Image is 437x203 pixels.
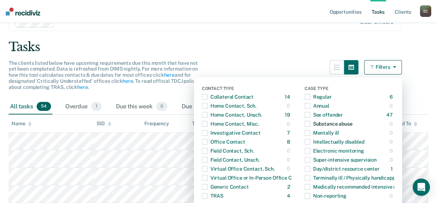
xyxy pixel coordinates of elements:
[202,86,292,93] div: Contact Type
[287,181,292,193] div: 2
[91,102,102,111] span: 1
[420,5,431,17] button: EC
[202,91,254,103] div: Collateral Contact
[9,40,428,54] div: Tasks
[304,109,343,121] div: Sex offender
[180,99,240,115] div: Due this month53
[304,100,329,112] div: Annual
[364,60,402,75] button: Filters
[390,136,394,148] div: 0
[390,118,394,130] div: 0
[285,91,292,103] div: 14
[304,118,353,130] div: Substance abuse
[287,163,292,175] div: 0
[164,72,174,78] a: here
[390,91,394,103] div: 6
[202,154,260,166] div: Field Contact, Unsch.
[202,127,261,139] div: Investigative Contact
[202,109,262,121] div: Home Contact, Unsch.
[304,163,380,175] div: Day/district resource center
[304,181,420,193] div: Medically recommended intensive supervision
[202,190,223,202] div: TRAS
[304,145,364,157] div: Electronic monitoring
[420,5,431,17] div: E C
[304,127,339,139] div: Mentally ill
[144,121,169,127] div: Frequency
[304,91,332,103] div: Regular
[287,190,292,202] div: 4
[11,121,32,127] div: Name
[391,163,394,175] div: 1
[202,163,275,175] div: Virtual Office Contact, Sch.
[97,121,111,127] div: SID
[285,109,292,121] div: 19
[287,145,292,157] div: 0
[304,86,394,93] div: Case Type
[287,136,292,148] div: 8
[390,145,394,157] div: 0
[9,60,198,90] span: The clients listed below have upcoming requirements due this month that have not yet been complet...
[304,154,377,166] div: Super-intensive supervision
[202,181,249,193] div: Generic Contact
[6,8,40,15] img: Recidiviz
[287,127,292,139] div: 7
[156,102,167,111] span: 0
[202,118,259,130] div: Home Contact, Misc.
[37,102,51,111] span: 54
[192,121,209,127] div: Task
[304,136,364,148] div: Intellectually disabled
[304,172,401,184] div: Terminally ill / Physically handicapped
[202,136,245,148] div: Office Contact
[77,84,88,90] a: here
[202,172,307,184] div: Virtual Office or In-Person Office Contact
[386,109,394,121] div: 47
[287,100,292,112] div: 0
[202,145,254,157] div: Field Contact, Sch.
[115,99,169,115] div: Due this week0
[287,118,292,130] div: 0
[287,154,292,166] div: 0
[9,99,52,115] div: All tasks54
[390,127,394,139] div: 0
[390,100,394,112] div: 0
[64,99,103,115] div: Overdue1
[122,78,133,84] a: here
[390,190,394,202] div: 0
[202,100,256,112] div: Home Contact, Sch.
[304,190,347,202] div: Non-reporting
[413,179,430,196] div: Open Intercom Messenger
[390,154,394,166] div: 0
